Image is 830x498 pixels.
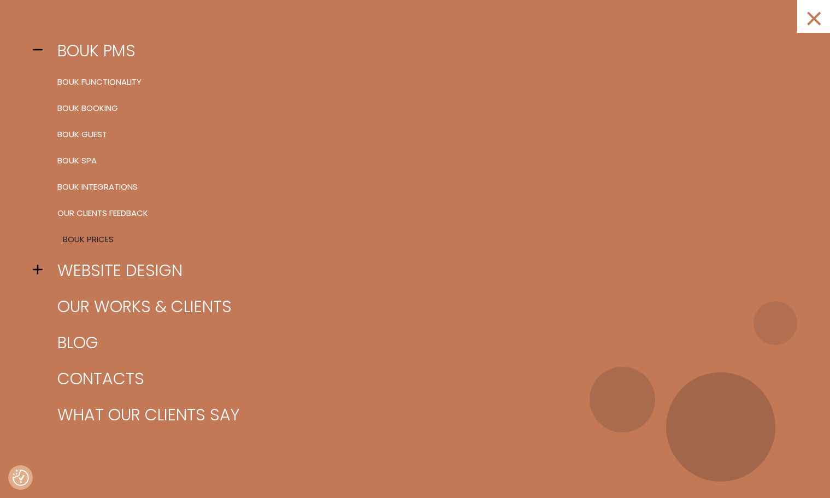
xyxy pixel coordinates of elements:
a: Our clients feedback [49,200,797,226]
a: BOUK Integrations [49,174,797,200]
a: Website design [49,253,797,289]
img: Revisit consent button [13,470,29,486]
a: Our works & clients [49,289,797,325]
a: BOUK PMS [49,33,797,69]
a: Contacts [49,361,797,397]
a: BOUK Prices [55,226,803,253]
a: BOUK Guest [49,121,797,148]
a: What our clients say [49,397,797,433]
a: BOUK Functionality [49,69,797,95]
a: BOUK SPA [49,148,797,174]
a: BOUK Booking [49,95,797,121]
a: Blog [49,325,797,361]
button: Consent Preferences [13,470,29,486]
